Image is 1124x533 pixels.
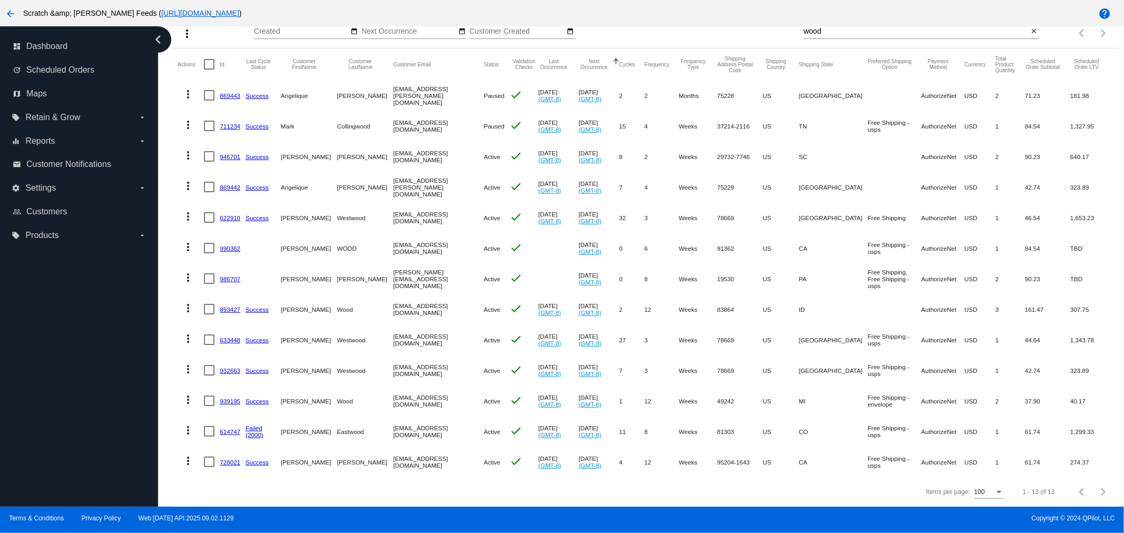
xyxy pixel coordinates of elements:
mat-cell: 7 [619,172,644,202]
mat-cell: 83864 [717,294,763,324]
a: (GMT-8) [579,126,601,133]
button: Change sorting for CurrencyIso [964,61,986,67]
mat-cell: AuthorizeNet [921,141,964,172]
button: Change sorting for NextOccurrenceUtc [579,58,610,70]
input: Search [804,27,1028,36]
mat-cell: 32 [619,202,644,233]
mat-cell: 1,653.23 [1070,202,1112,233]
mat-cell: US [763,172,799,202]
mat-cell: Free Shipping - usps [868,324,922,355]
button: Change sorting for FrequencyType [679,58,708,70]
mat-cell: 49242 [717,386,763,416]
mat-cell: 11 [619,416,644,447]
a: 932663 [220,367,240,374]
mat-cell: Weeks [679,172,717,202]
mat-cell: Weeks [679,141,717,172]
mat-cell: [EMAIL_ADDRESS][DOMAIN_NAME] [393,386,484,416]
mat-cell: TBD [1070,263,1112,294]
mat-cell: [DATE] [539,416,579,447]
a: [URL][DOMAIN_NAME] [161,9,239,17]
mat-cell: AuthorizeNet [921,80,964,111]
mat-cell: AuthorizeNet [921,111,964,141]
mat-cell: Free Shipping, Free Shipping - usps [868,263,922,294]
mat-cell: [DATE] [539,355,579,386]
mat-cell: 1 [995,233,1025,263]
mat-cell: 1 [995,355,1025,386]
mat-icon: more_vert [182,271,194,284]
mat-cell: US [763,111,799,141]
mat-cell: 78669 [717,324,763,355]
a: dashboard Dashboard [13,38,146,55]
mat-cell: Weeks [679,111,717,141]
mat-cell: 3 [995,294,1025,324]
span: Scheduled Orders [26,65,94,75]
mat-cell: USD [964,355,995,386]
mat-cell: [PERSON_NAME] [281,386,337,416]
a: (GMT-8) [539,340,561,347]
mat-cell: 1 [995,202,1025,233]
mat-cell: USD [964,324,995,355]
mat-cell: 75228 [717,172,763,202]
mat-cell: 323.89 [1070,172,1112,202]
i: email [13,160,21,169]
span: Maps [26,89,47,98]
mat-icon: more_vert [182,119,194,131]
mat-cell: AuthorizeNet [921,416,964,447]
mat-cell: 8 [619,141,644,172]
mat-cell: [EMAIL_ADDRESS][PERSON_NAME][DOMAIN_NAME] [393,172,484,202]
mat-cell: 42.74 [1025,172,1070,202]
mat-cell: 1 [995,172,1025,202]
mat-cell: [PERSON_NAME] [281,263,337,294]
mat-cell: [DATE] [579,386,619,416]
mat-cell: Weeks [679,386,717,416]
mat-cell: Free Shipping [868,202,922,233]
a: 614747 [220,428,240,435]
a: email Customer Notifications [13,156,146,173]
mat-cell: 1,343.78 [1070,324,1112,355]
mat-cell: USD [964,386,995,416]
mat-cell: 1 [995,111,1025,141]
mat-icon: more_vert [182,332,194,345]
mat-cell: 12 [644,294,679,324]
mat-cell: [DATE] [579,202,619,233]
a: map Maps [13,85,146,102]
mat-cell: USD [964,141,995,172]
mat-cell: 1,327.95 [1070,111,1112,141]
a: (GMT-8) [579,401,601,408]
mat-cell: [DATE] [579,324,619,355]
a: 946701 [220,153,240,160]
mat-cell: [EMAIL_ADDRESS][DOMAIN_NAME] [393,233,484,263]
mat-cell: 27 [619,324,644,355]
button: Change sorting for Subtotal [1025,58,1061,70]
i: people_outline [13,208,21,216]
mat-icon: more_vert [182,88,194,101]
mat-cell: Mark [281,111,337,141]
mat-cell: Months [679,80,717,111]
mat-icon: more_vert [182,302,194,314]
mat-cell: Weeks [679,324,717,355]
a: (GMT-8) [579,187,601,194]
mat-cell: 19530 [717,263,763,294]
mat-cell: 75228 [717,80,763,111]
mat-cell: 90.23 [1025,263,1070,294]
mat-cell: 8 [644,416,679,447]
mat-cell: AuthorizeNet [921,386,964,416]
a: Success [246,306,269,313]
mat-cell: 1,299.33 [1070,416,1112,447]
mat-cell: AuthorizeNet [921,233,964,263]
mat-cell: Weeks [679,416,717,447]
mat-cell: [DATE] [539,80,579,111]
mat-cell: Free Shipping - usps [868,233,922,263]
mat-cell: [EMAIL_ADDRESS][DOMAIN_NAME] [393,202,484,233]
mat-cell: 0 [619,263,644,294]
mat-cell: 1 [619,386,644,416]
a: (GMT-8) [539,218,561,224]
mat-icon: more_vert [182,241,194,253]
mat-cell: Weeks [679,202,717,233]
mat-cell: US [763,141,799,172]
button: Change sorting for LastProcessingCycleId [246,58,271,70]
button: Clear [1028,26,1039,37]
button: Change sorting for CustomerFirstName [281,58,328,70]
mat-cell: [DATE] [579,80,619,111]
mat-cell: [PERSON_NAME] [337,263,394,294]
